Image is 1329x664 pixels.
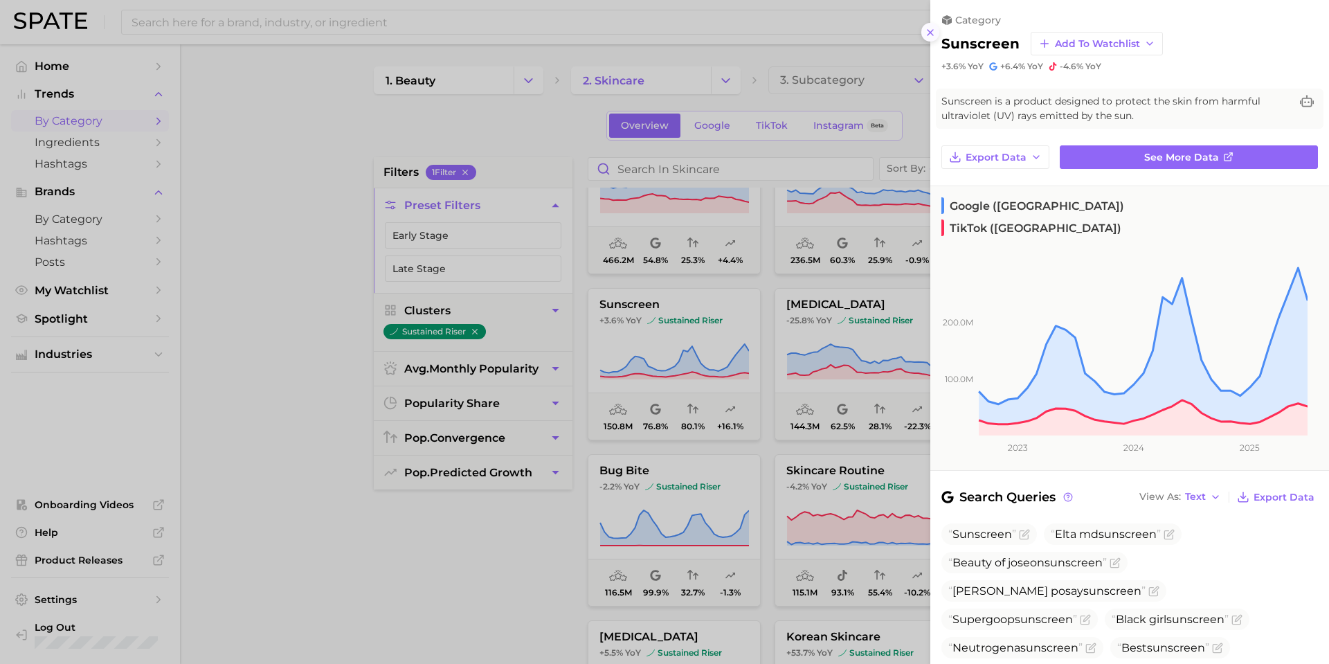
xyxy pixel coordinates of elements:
[1080,614,1091,625] button: Flag as miscategorized or irrelevant
[1117,641,1209,654] span: Best
[1148,586,1159,597] button: Flag as miscategorized or irrelevant
[941,487,1075,507] span: Search Queries
[1085,61,1101,72] span: YoY
[966,152,1027,163] span: Export Data
[1166,613,1224,626] span: sunscreen
[1051,528,1161,541] span: Elta md
[941,35,1020,52] h2: sunscreen
[948,584,1146,598] span: [PERSON_NAME] posay
[1231,614,1242,625] button: Flag as miscategorized or irrelevant
[1123,442,1144,453] tspan: 2024
[1060,61,1083,71] span: -4.6%
[1136,488,1224,506] button: View AsText
[948,556,1107,569] span: Beauty of joseon
[1147,641,1205,654] span: sunscreen
[1212,643,1223,654] button: Flag as miscategorized or irrelevant
[1185,493,1206,501] span: Text
[1164,529,1175,540] button: Flag as miscategorized or irrelevant
[955,14,1001,26] span: category
[1031,32,1163,55] button: Add to Watchlist
[1139,493,1181,501] span: View As
[1015,613,1073,626] span: sunscreen
[1240,442,1260,453] tspan: 2025
[1045,556,1103,569] span: sunscreen
[1110,557,1121,568] button: Flag as miscategorized or irrelevant
[948,613,1077,626] span: Supergoop
[1254,492,1314,503] span: Export Data
[1055,38,1140,50] span: Add to Watchlist
[941,61,966,71] span: +3.6%
[1060,145,1318,169] a: See more data
[1099,528,1157,541] span: sunscreen
[941,145,1049,169] button: Export Data
[1008,442,1028,453] tspan: 2023
[1020,641,1078,654] span: sunscreen
[968,61,984,72] span: YoY
[1233,487,1318,507] button: Export Data
[1000,61,1025,71] span: +6.4%
[941,197,1124,214] span: Google ([GEOGRAPHIC_DATA])
[941,219,1121,236] span: TikTok ([GEOGRAPHIC_DATA])
[1112,613,1229,626] span: Black girl
[941,94,1290,123] span: Sunscreen is a product designed to protect the skin from harmful ultraviolet (UV) rays emitted by...
[952,528,1012,541] span: Sunscreen
[1019,529,1030,540] button: Flag as miscategorized or irrelevant
[1085,643,1096,654] button: Flag as miscategorized or irrelevant
[1083,584,1141,598] span: sunscreen
[1027,61,1043,72] span: YoY
[948,641,1083,654] span: Neutrogena
[1144,152,1219,163] span: See more data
